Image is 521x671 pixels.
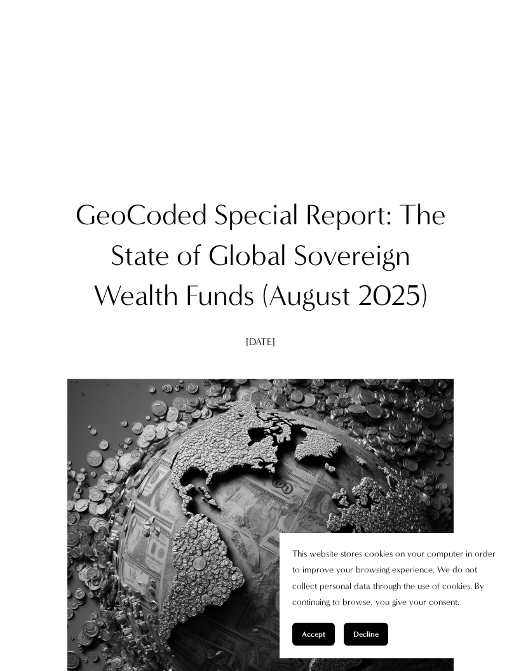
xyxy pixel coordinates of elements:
[399,195,446,236] div: The
[111,236,170,276] div: State
[246,335,276,348] span: [DATE]
[208,236,287,276] div: Global
[358,276,428,316] div: 2025)
[76,195,207,236] div: GeoCoded
[280,533,508,658] section: Cookie banner
[344,623,388,646] button: Decline
[214,195,299,236] div: Special
[353,630,379,639] span: Decline
[294,236,410,276] div: Sovereign
[292,546,496,610] p: This website stores cookies on your computer in order to improve your browsing experience. We do ...
[306,195,392,236] div: Report:
[302,630,325,639] span: Accept
[262,276,351,316] div: (August
[292,623,335,646] button: Accept
[93,276,179,316] div: Wealth
[177,236,201,276] div: of
[186,276,255,316] div: Funds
